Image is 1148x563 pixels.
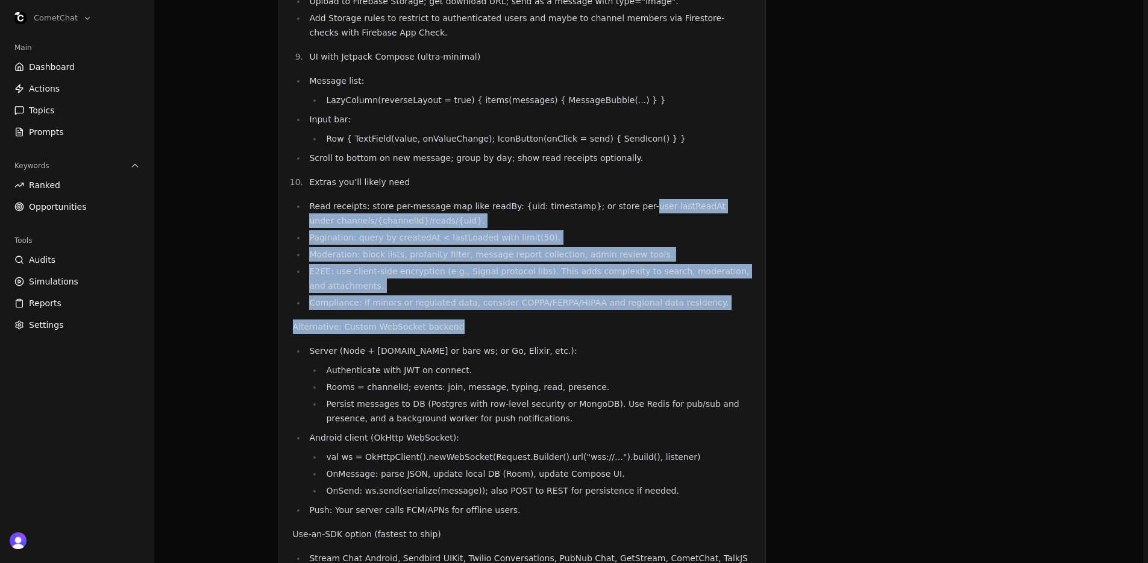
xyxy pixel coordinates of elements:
a: Opportunities [10,197,145,216]
span: Ranked [29,179,60,191]
div: Main [10,38,145,57]
a: Reports [10,294,145,313]
li: OnSend: ws.send(serialize(message)); also POST to REST for persistence if needed. [322,483,751,498]
a: Ranked [10,175,145,195]
li: Server (Node + [DOMAIN_NAME] or bare ws; or Go, Elixir, etc.): [306,344,751,426]
span: Settings [29,319,63,331]
li: Row { TextField(value, onValueChange); IconButton(onClick = send) { SendIcon() } } [322,131,751,146]
div: Tools [10,231,145,250]
a: Topics [10,101,145,120]
img: 's logo [10,532,27,549]
li: Persist messages to DB (Postgres with row-level security or MongoDB). Use Redis for pub/sub and p... [322,397,751,426]
li: Pagination: query by createdAt < lastLoaded with limit(50). [306,230,751,245]
span: CometChat [34,13,78,24]
span: Dashboard [29,61,75,73]
span: Audits [29,254,55,266]
li: Compliance: if minors or regulated data, consider COPPA/FERPA/HIPAA and regional data residency. [306,295,751,310]
p: Use-an-SDK option (fastest to ship) [293,527,751,541]
span: Simulations [29,275,78,288]
a: Audits [10,250,145,269]
li: Moderation: block lists, profanity filter, message report collection, admin review tools. [306,247,751,262]
li: Push: Your server calls FCM/APNs for offline users. [306,503,751,517]
li: Input bar: [306,112,751,146]
li: E2EE: use client-side encryption (e.g., Signal protocol libs). This adds complexity to search, mo... [306,264,751,293]
li: OnMessage: parse JSON, update local DB (Room), update Compose UI. [322,467,751,481]
li: LazyColumn(reverseLayout = true) { items(messages) { MessageBubble(...) } } [322,93,751,107]
a: Dashboard [10,57,145,77]
li: Read receipts: store per-message map like readBy: {uid: timestamp}; or store per-user lastReadAt ... [306,199,751,228]
span: Actions [29,83,60,95]
button: Keywords [10,156,145,175]
li: Scroll to bottom on new message; group by day; show read receipts optionally. [306,151,751,165]
button: Open user button [10,532,27,549]
img: CometChat [14,12,27,24]
a: Actions [10,79,145,98]
li: val ws = OkHttpClient().newWebSocket(Request.Builder().url("wss://…").build(), listener) [322,450,751,464]
span: Topics [29,104,55,116]
li: Message list: [306,74,751,107]
li: Extras you’ll likely need [306,175,751,189]
span: Prompts [29,126,64,138]
li: UI with Jetpack Compose (ultra‑minimal) [306,49,751,64]
button: Open organization switcher [10,10,97,27]
a: Prompts [10,122,145,142]
p: Alternative: Custom WebSocket backend [293,319,751,334]
span: Opportunities [29,201,87,213]
li: Rooms = channelId; events: join, message, typing, read, presence. [322,380,751,394]
li: Authenticate with JWT on connect. [322,363,751,377]
a: Settings [10,315,145,335]
a: Simulations [10,272,145,291]
span: Reports [29,297,61,309]
li: Add Storage rules to restrict to authenticated users and maybe to channel members via Firestore-c... [306,11,751,40]
li: Android client (OkHttp WebSocket): [306,430,751,498]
